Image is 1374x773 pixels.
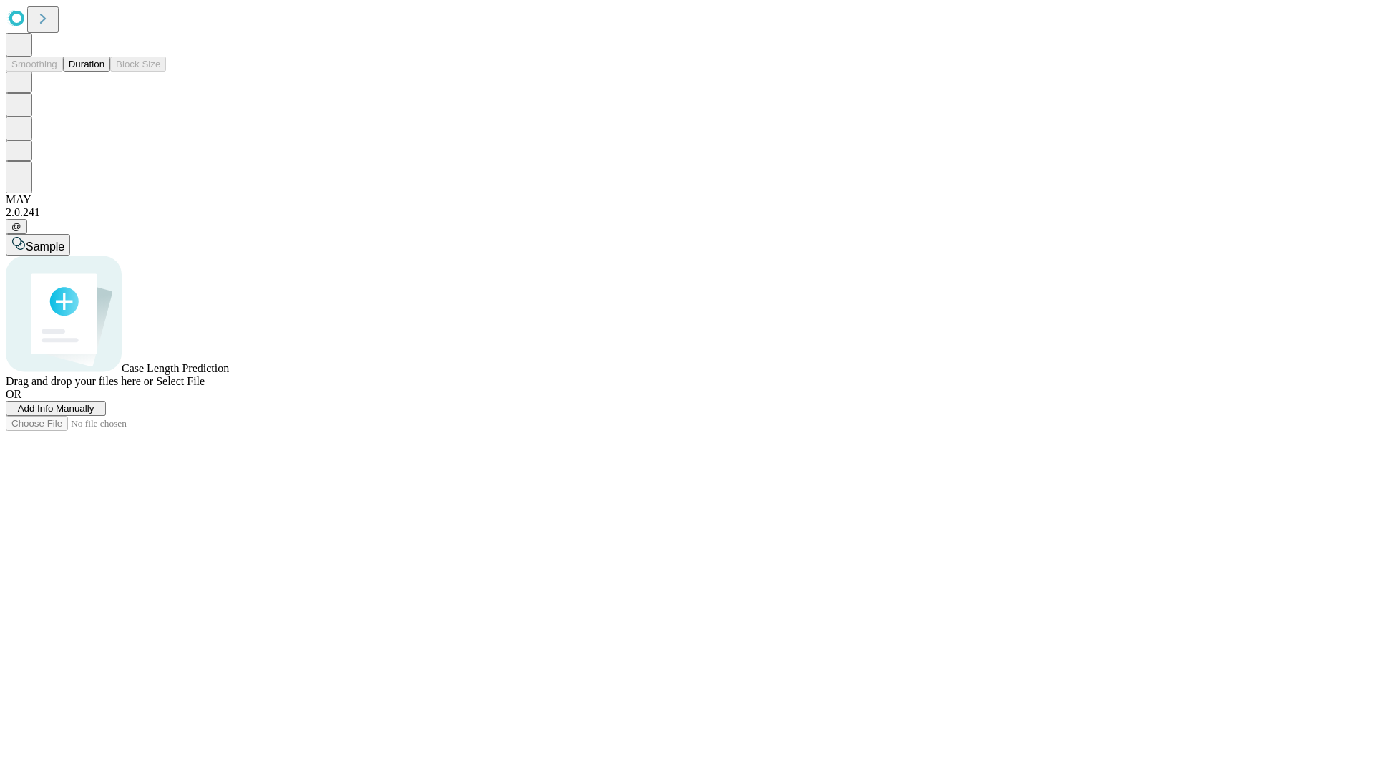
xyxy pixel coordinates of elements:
[110,57,166,72] button: Block Size
[6,388,21,400] span: OR
[6,219,27,234] button: @
[11,221,21,232] span: @
[63,57,110,72] button: Duration
[6,206,1368,219] div: 2.0.241
[18,403,94,414] span: Add Info Manually
[6,401,106,416] button: Add Info Manually
[26,240,64,253] span: Sample
[6,57,63,72] button: Smoothing
[156,375,205,387] span: Select File
[6,193,1368,206] div: MAY
[6,375,153,387] span: Drag and drop your files here or
[6,234,70,256] button: Sample
[122,362,229,374] span: Case Length Prediction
